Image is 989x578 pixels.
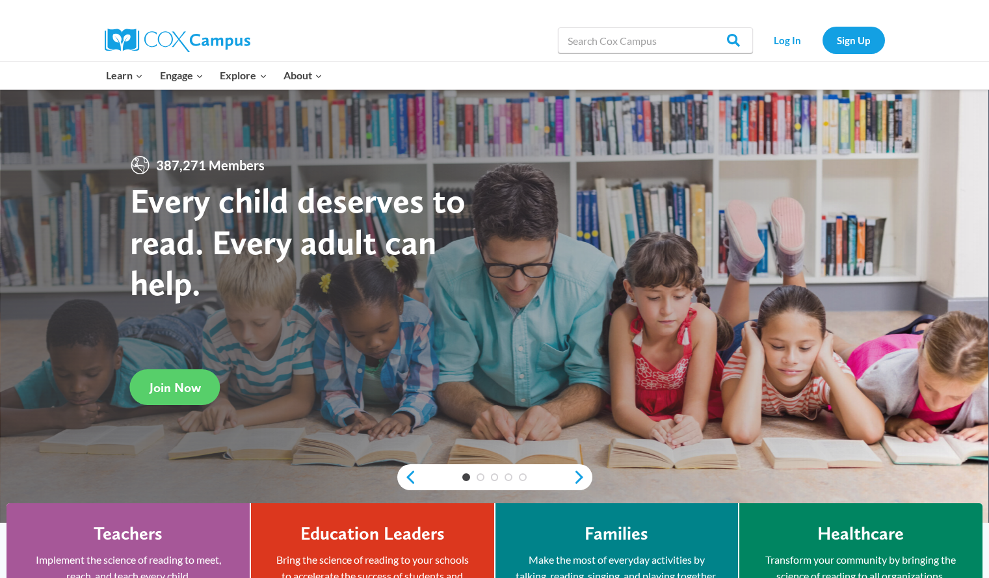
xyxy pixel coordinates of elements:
h4: Healthcare [817,523,904,545]
a: Sign Up [823,27,885,53]
a: Log In [759,27,816,53]
a: next [573,469,592,485]
a: Join Now [130,369,220,405]
a: previous [397,469,417,485]
strong: Every child deserves to read. Every adult can help. [130,179,466,304]
h4: Families [585,523,648,545]
h4: Teachers [94,523,163,545]
a: 1 [462,473,470,481]
span: Join Now [150,380,201,395]
nav: Secondary Navigation [759,27,885,53]
h4: Education Leaders [300,523,445,545]
img: Cox Campus [105,29,250,52]
span: Engage [160,67,204,84]
a: 5 [519,473,527,481]
div: content slider buttons [397,464,592,490]
span: Explore [220,67,267,84]
input: Search Cox Campus [558,27,753,53]
span: About [284,67,323,84]
a: 3 [491,473,499,481]
a: 4 [505,473,512,481]
a: 2 [477,473,484,481]
span: Learn [106,67,143,84]
nav: Primary Navigation [98,62,331,89]
span: 387,271 Members [151,155,270,176]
